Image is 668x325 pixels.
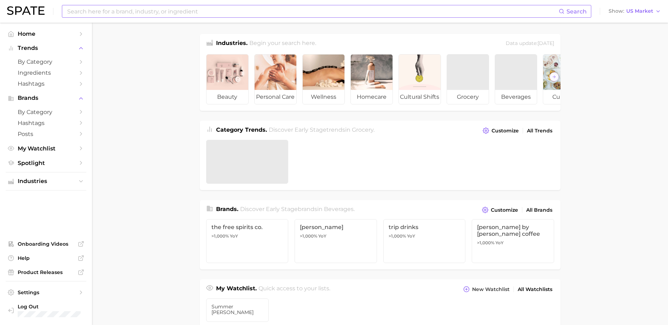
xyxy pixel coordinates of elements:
span: YoY [495,240,504,246]
a: by Category [6,56,86,67]
a: trip drinks>1,000% YoY [383,219,466,263]
a: Help [6,253,86,263]
span: by Category [18,109,74,115]
a: grocery [447,54,489,104]
span: Hashtags [18,120,74,126]
span: the free spirits co. [211,224,283,230]
a: All Trends [525,126,554,136]
a: Settings [6,287,86,298]
span: Log Out [18,303,81,310]
span: Customize [492,128,519,134]
a: My Watchlist [6,143,86,154]
span: >1,000% [389,233,406,239]
span: beverages [324,206,354,212]
div: Data update: [DATE] [506,39,554,49]
span: Summer [PERSON_NAME] [211,304,264,315]
span: Posts [18,131,74,137]
span: cultural shifts [399,90,441,104]
a: cultural shifts [399,54,441,104]
button: ShowUS Market [607,7,663,16]
button: Customize [480,205,519,215]
span: >1,000% [300,233,317,239]
span: YoY [318,233,326,239]
a: All Brands [524,205,554,215]
a: Product Releases [6,267,86,278]
span: by Category [18,58,74,65]
a: beauty [206,54,249,104]
a: by Category [6,107,86,118]
a: Home [6,28,86,39]
span: beverages [495,90,537,104]
button: New Watchlist [461,284,511,294]
a: personal care [254,54,297,104]
span: All Trends [527,128,552,134]
span: Category Trends . [216,126,267,133]
span: homecare [351,90,393,104]
span: Help [18,255,74,261]
span: Brands . [216,206,238,212]
button: Scroll Right [550,72,559,81]
span: All Watchlists [518,286,552,292]
a: [PERSON_NAME] by [PERSON_NAME] coffee>1,000% YoY [472,219,554,263]
a: Hashtags [6,78,86,89]
span: Spotlight [18,160,74,166]
input: Search here for a brand, industry, or ingredient [66,5,559,17]
a: Summer [PERSON_NAME] [206,298,269,322]
button: Trends [6,43,86,53]
a: culinary [543,54,585,104]
a: Spotlight [6,158,86,169]
button: Brands [6,93,86,103]
span: >1,000% [211,233,229,239]
a: Hashtags [6,118,86,129]
span: Show [609,9,624,13]
a: [PERSON_NAME]>1,000% YoY [295,219,377,263]
a: Posts [6,129,86,139]
span: Ingredients [18,69,74,76]
a: All Watchlists [516,285,554,294]
h1: My Watchlist. [216,284,257,294]
span: grocery [352,126,373,133]
a: wellness [302,54,345,104]
span: All Brands [526,207,552,213]
a: homecare [350,54,393,104]
span: New Watchlist [472,286,510,292]
span: grocery [447,90,489,104]
button: Industries [6,176,86,187]
span: Discover Early Stage trends in . [269,126,374,133]
span: Customize [491,207,518,213]
span: Onboarding Videos [18,241,74,247]
span: personal care [255,90,296,104]
span: [PERSON_NAME] [300,224,372,230]
span: YoY [407,233,415,239]
h1: Industries. [216,39,248,49]
span: Industries [18,178,74,184]
span: Search [567,8,587,15]
h2: Begin your search here. [249,39,316,49]
span: wellness [303,90,344,104]
button: Customize [481,126,520,136]
a: Ingredients [6,67,86,78]
span: YoY [230,233,238,239]
span: Hashtags [18,80,74,87]
a: the free spirits co.>1,000% YoY [206,219,289,263]
span: >1,000% [477,240,494,245]
img: SPATE [7,6,45,15]
span: US Market [626,9,653,13]
span: My Watchlist [18,145,74,152]
span: Product Releases [18,269,74,275]
h2: Quick access to your lists. [259,284,330,294]
span: culinary [543,90,585,104]
span: Home [18,30,74,37]
span: Discover Early Stage brands in . [240,206,355,212]
a: Onboarding Videos [6,239,86,249]
span: Brands [18,95,74,101]
a: Log out. Currently logged in with e-mail chelsea@spate.nyc. [6,301,86,319]
span: Trends [18,45,74,51]
span: Settings [18,289,74,296]
span: trip drinks [389,224,460,230]
span: beauty [207,90,248,104]
span: [PERSON_NAME] by [PERSON_NAME] coffee [477,224,549,237]
a: beverages [495,54,537,104]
